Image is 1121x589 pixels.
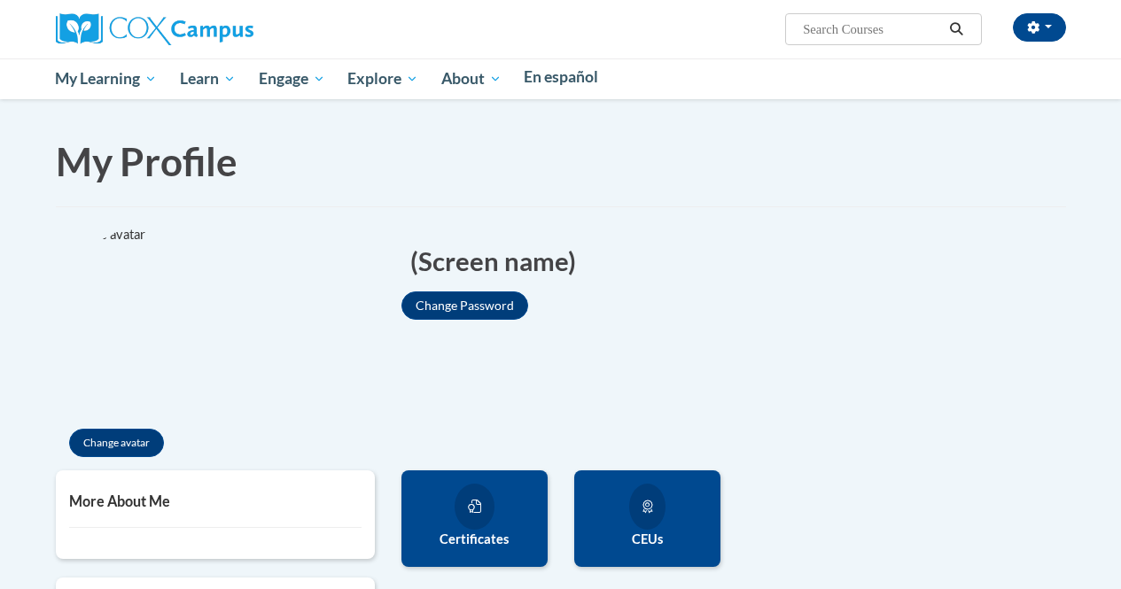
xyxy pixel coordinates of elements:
a: Engage [247,58,337,99]
div: Click to change the profile picture [56,225,251,420]
a: About [430,58,513,99]
span: En español [524,67,598,86]
h5: More About Me [69,492,362,509]
button: Search [943,19,969,40]
a: Learn [168,58,247,99]
img: Cox Campus [56,13,253,45]
span: (Screen name) [410,243,576,279]
button: Account Settings [1013,13,1066,42]
label: Certificates [415,530,534,549]
img: profile avatar [56,225,251,420]
button: Change Password [401,291,528,320]
span: Explore [347,68,418,89]
a: Cox Campus [56,20,253,35]
a: My Learning [44,58,169,99]
label: CEUs [588,530,707,549]
span: Learn [180,68,236,89]
span: My Profile [56,138,237,184]
a: En español [513,58,611,96]
button: Change avatar [69,429,164,457]
input: Search Courses [801,19,943,40]
a: Explore [336,58,430,99]
i:  [948,23,964,36]
span: Engage [259,68,325,89]
span: About [441,68,502,89]
div: Main menu [43,58,1079,99]
span: My Learning [55,68,157,89]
